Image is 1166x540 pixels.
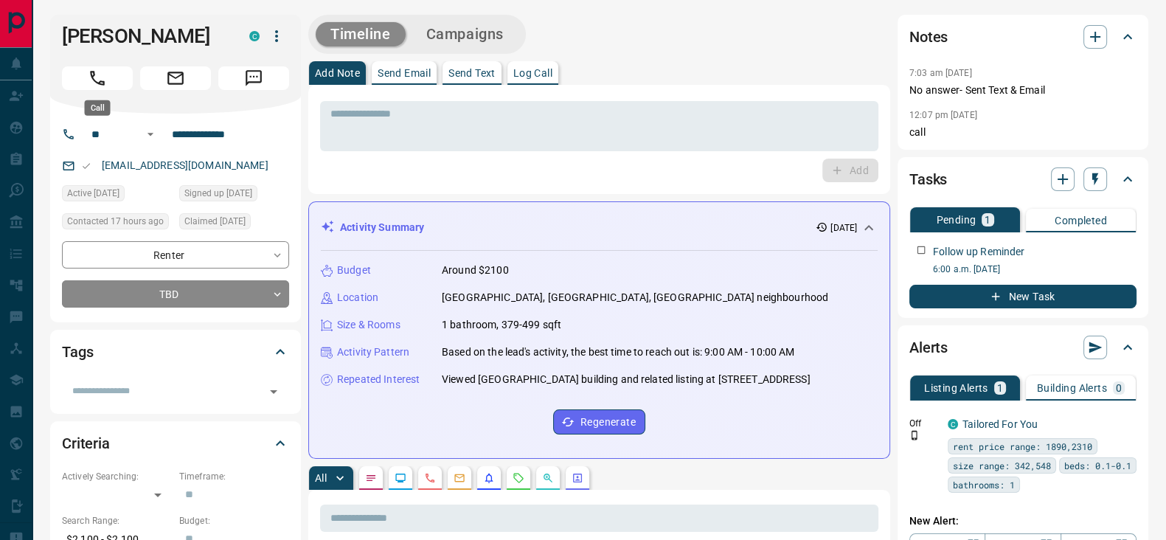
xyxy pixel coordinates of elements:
[936,215,976,225] p: Pending
[933,263,1136,276] p: 6:00 a.m. [DATE]
[909,125,1136,140] p: call
[62,426,289,461] div: Criteria
[454,472,465,484] svg: Emails
[184,214,246,229] span: Claimed [DATE]
[424,472,436,484] svg: Calls
[953,477,1015,492] span: bathrooms: 1
[553,409,645,435] button: Regenerate
[249,31,260,41] div: condos.ca
[909,167,947,191] h2: Tasks
[1055,215,1107,226] p: Completed
[62,241,289,269] div: Renter
[263,381,284,402] button: Open
[985,215,990,225] p: 1
[62,340,93,364] h2: Tags
[140,66,211,90] span: Email
[483,472,495,484] svg: Listing Alerts
[62,185,172,206] div: Mon Oct 13 2025
[997,383,1003,393] p: 1
[442,317,561,333] p: 1 bathroom, 379-499 sqft
[909,19,1136,55] div: Notes
[85,100,111,116] div: Call
[179,514,289,527] p: Budget:
[442,290,828,305] p: [GEOGRAPHIC_DATA], [GEOGRAPHIC_DATA], [GEOGRAPHIC_DATA] neighbourhood
[337,290,378,305] p: Location
[179,213,289,234] div: Mon Oct 13 2025
[909,25,948,49] h2: Notes
[909,110,977,120] p: 12:07 pm [DATE]
[1116,383,1122,393] p: 0
[572,472,583,484] svg: Agent Actions
[909,430,920,440] svg: Push Notification Only
[62,213,172,234] div: Tue Oct 14 2025
[315,473,327,483] p: All
[909,336,948,359] h2: Alerts
[62,24,227,48] h1: [PERSON_NAME]
[62,334,289,370] div: Tags
[218,66,289,90] span: Message
[442,263,509,278] p: Around $2100
[62,280,289,308] div: TBD
[67,214,164,229] span: Contacted 17 hours ago
[1037,383,1107,393] p: Building Alerts
[948,419,958,429] div: condos.ca
[909,162,1136,197] div: Tasks
[321,214,878,241] div: Activity Summary[DATE]
[909,68,972,78] p: 7:03 am [DATE]
[179,185,289,206] div: Mon Oct 13 2025
[395,472,406,484] svg: Lead Browsing Activity
[365,472,377,484] svg: Notes
[340,220,424,235] p: Activity Summary
[909,83,1136,98] p: No answer- Sent Text & Email
[909,330,1136,365] div: Alerts
[62,514,172,527] p: Search Range:
[953,458,1051,473] span: size range: 342,548
[62,470,172,483] p: Actively Searching:
[184,186,252,201] span: Signed up [DATE]
[81,161,91,171] svg: Email Valid
[316,22,406,46] button: Timeline
[513,472,524,484] svg: Requests
[933,244,1024,260] p: Follow up Reminder
[830,221,857,235] p: [DATE]
[315,68,360,78] p: Add Note
[67,186,119,201] span: Active [DATE]
[909,513,1136,529] p: New Alert:
[412,22,518,46] button: Campaigns
[337,317,400,333] p: Size & Rooms
[179,470,289,483] p: Timeframe:
[962,418,1038,430] a: Tailored For You
[909,285,1136,308] button: New Task
[953,439,1092,454] span: rent price range: 1890,2310
[909,417,939,430] p: Off
[142,125,159,143] button: Open
[337,263,371,278] p: Budget
[513,68,552,78] p: Log Call
[378,68,431,78] p: Send Email
[442,345,794,360] p: Based on the lead's activity, the best time to reach out is: 9:00 AM - 10:00 AM
[924,383,988,393] p: Listing Alerts
[337,345,409,360] p: Activity Pattern
[442,372,811,387] p: Viewed [GEOGRAPHIC_DATA] building and related listing at [STREET_ADDRESS]
[62,66,133,90] span: Call
[542,472,554,484] svg: Opportunities
[102,159,268,171] a: [EMAIL_ADDRESS][DOMAIN_NAME]
[62,432,110,455] h2: Criteria
[448,68,496,78] p: Send Text
[337,372,420,387] p: Repeated Interest
[1064,458,1131,473] span: beds: 0.1-0.1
